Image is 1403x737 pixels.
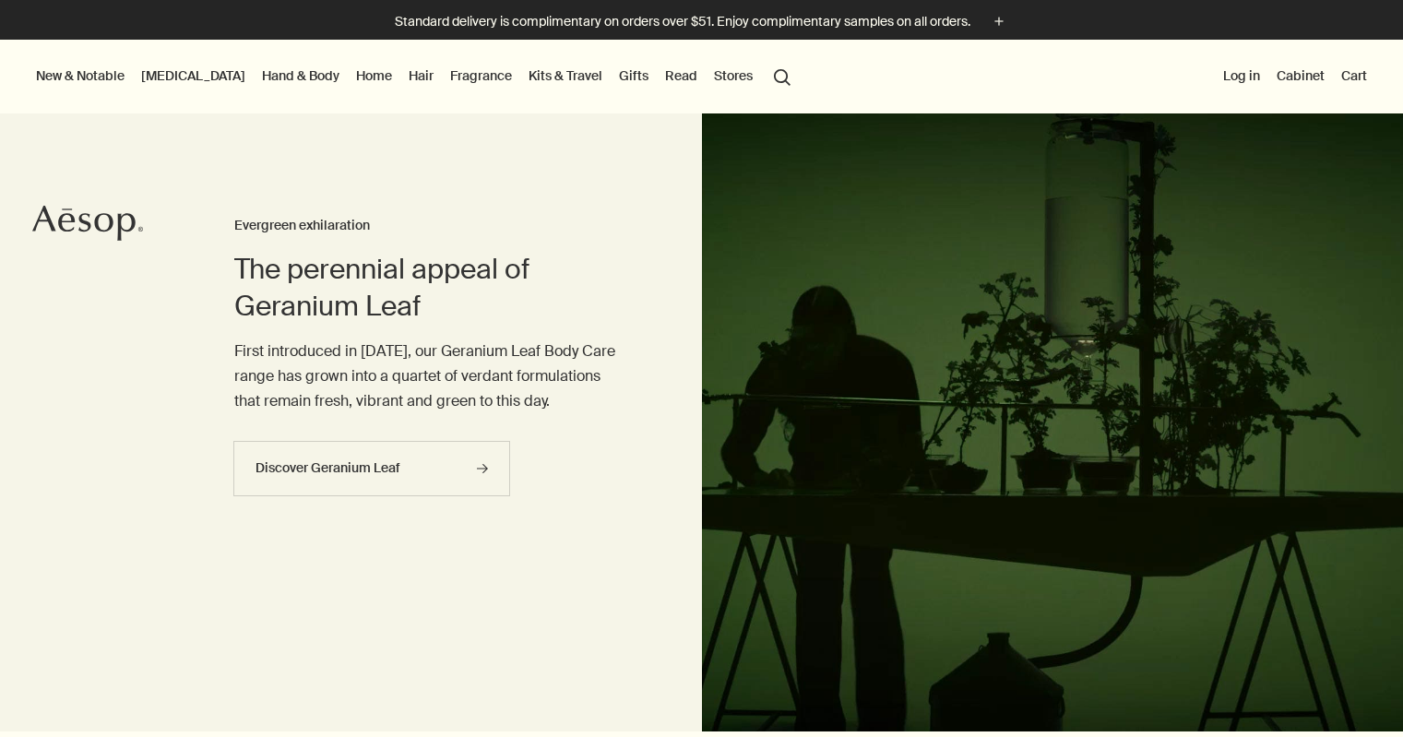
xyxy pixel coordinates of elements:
a: Kits & Travel [525,64,606,88]
a: Home [352,64,396,88]
button: Log in [1219,64,1264,88]
a: Hair [405,64,437,88]
nav: primary [32,40,799,113]
button: New & Notable [32,64,128,88]
a: Fragrance [446,64,516,88]
button: Stores [710,64,756,88]
p: First introduced in [DATE], our Geranium Leaf Body Care range has grown into a quartet of verdant... [234,339,628,414]
a: Read [661,64,701,88]
a: Discover Geranium Leaf [233,441,510,496]
a: Hand & Body [258,64,343,88]
a: Cabinet [1273,64,1328,88]
a: [MEDICAL_DATA] [137,64,249,88]
button: Standard delivery is complimentary on orders over $51. Enjoy complimentary samples on all orders. [395,11,1009,32]
button: Open search [766,58,799,93]
p: Standard delivery is complimentary on orders over $51. Enjoy complimentary samples on all orders. [395,12,970,31]
a: Gifts [615,64,652,88]
svg: Aesop [32,205,143,242]
h3: Evergreen exhilaration [234,215,628,237]
a: Aesop [32,205,143,246]
button: Cart [1338,64,1371,88]
h2: The perennial appeal of Geranium Leaf [234,251,628,325]
nav: supplementary [1219,40,1371,113]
